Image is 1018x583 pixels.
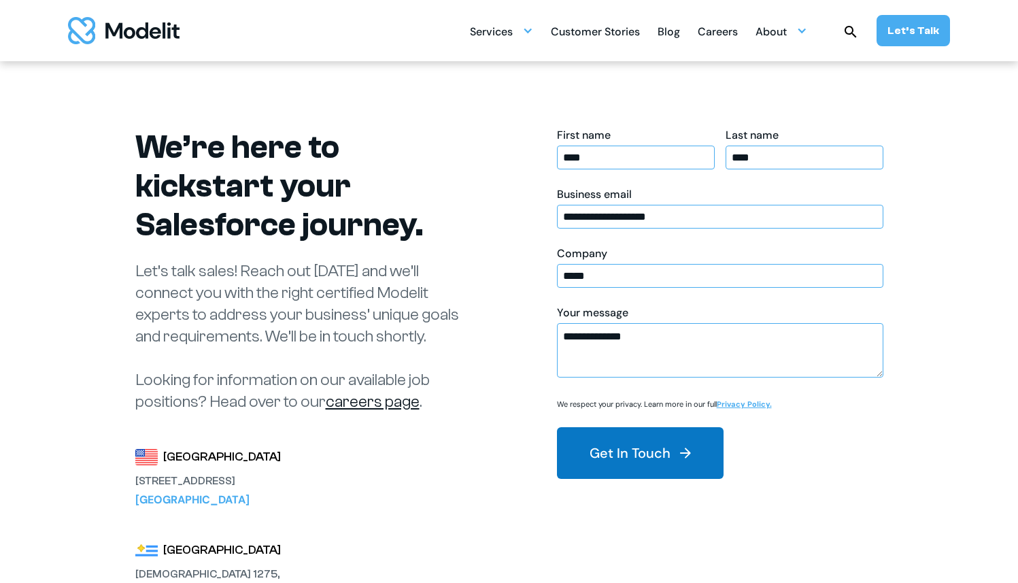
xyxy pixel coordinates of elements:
[717,399,772,409] a: Privacy Policy.
[470,18,533,44] div: Services
[698,20,738,46] div: Careers
[557,427,724,479] button: Get In Touch
[877,15,950,46] a: Let’s Talk
[135,492,285,508] div: [GEOGRAPHIC_DATA]
[557,305,883,320] div: Your message
[756,18,807,44] div: About
[135,128,475,244] h1: We’re here to kickstart your Salesforce journey.
[658,20,680,46] div: Blog
[68,17,180,44] a: home
[135,473,285,489] div: [STREET_ADDRESS]
[557,187,883,202] div: Business email
[756,20,787,46] div: About
[326,393,420,411] a: careers page
[557,399,772,410] p: We respect your privacy. Learn more in our full
[887,23,939,38] div: Let’s Talk
[551,20,640,46] div: Customer Stories
[470,20,513,46] div: Services
[68,17,180,44] img: modelit logo
[163,541,281,560] div: [GEOGRAPHIC_DATA]
[677,445,694,461] img: arrow right
[163,448,281,467] div: [GEOGRAPHIC_DATA]
[135,261,475,413] p: Let’s talk sales! Reach out [DATE] and we’ll connect you with the right certified Modelit experts...
[590,444,671,463] div: Get In Touch
[726,128,883,143] div: Last name
[557,246,883,261] div: Company
[658,18,680,44] a: Blog
[551,18,640,44] a: Customer Stories
[557,128,715,143] div: First name
[698,18,738,44] a: Careers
